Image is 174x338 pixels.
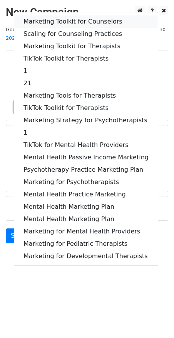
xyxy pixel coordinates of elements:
[14,188,158,201] a: Mental Health Practice Marketing
[14,114,158,127] a: Marketing Strategy for Psychotherapists
[14,40,158,52] a: Marketing Toolkit for Therapists
[6,6,168,19] h2: New Campaign
[136,301,174,338] iframe: Chat Widget
[14,250,158,262] a: Marketing for Developmental Therapists
[14,15,158,28] a: Marketing Toolkit for Counselors
[14,77,158,90] a: 21
[14,127,158,139] a: 1
[14,225,158,238] a: Marketing for Mental Health Providers
[14,28,158,40] a: Scaling for Counseling Practices
[6,27,109,41] small: Google Sheet:
[14,151,158,164] a: Mental Health Passive Income Marketing
[6,228,31,243] a: Send
[14,238,158,250] a: Marketing for Pediatric Therapists
[14,65,158,77] a: 1
[14,102,158,114] a: TikTok Toolkit for Therapists
[14,90,158,102] a: Marketing Tools for Therapists
[14,164,158,176] a: Psychotherapy Practice Marketing Plan
[14,176,158,188] a: Marketing for Psychotherapists
[14,201,158,213] a: Mental Health Marketing Plan
[14,139,158,151] a: TikTok for Mental Health Providers
[14,52,158,65] a: TikTok Toolkit for Therapists
[14,213,158,225] a: Mental Health Marketing Plan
